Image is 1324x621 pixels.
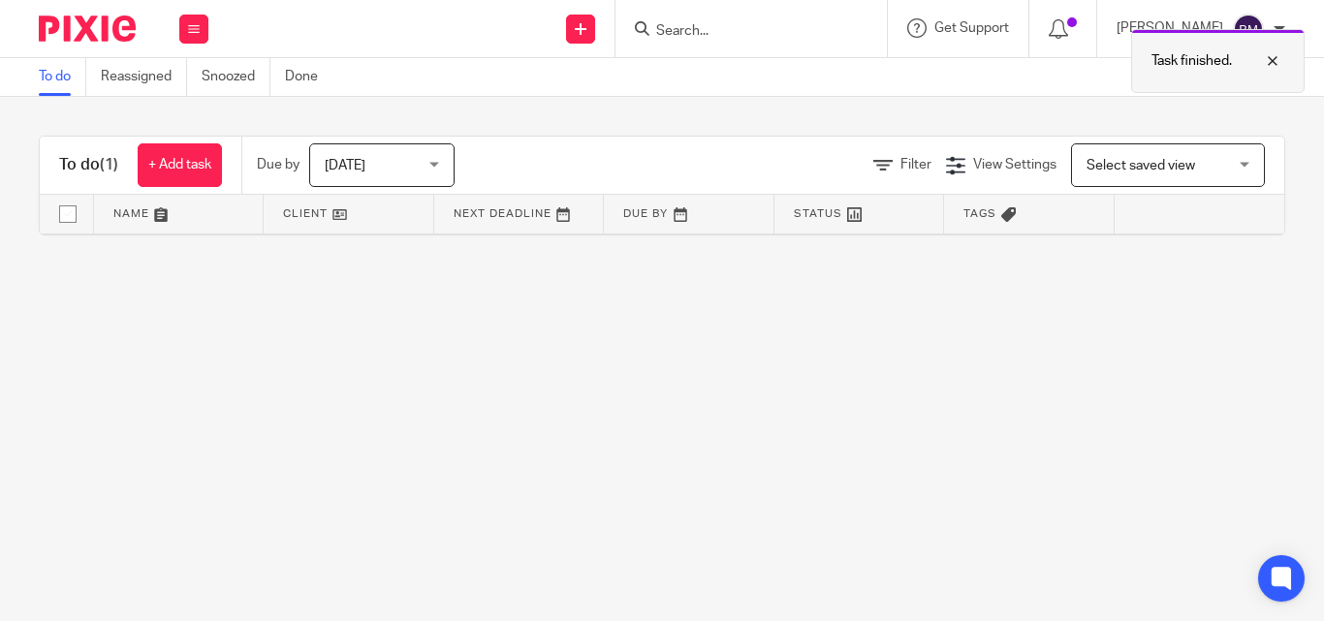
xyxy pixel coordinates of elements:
a: Reassigned [101,58,187,96]
p: Due by [257,155,299,174]
span: Filter [900,158,931,171]
span: Select saved view [1087,159,1195,172]
h1: To do [59,155,118,175]
img: Pixie [39,16,136,42]
p: Task finished. [1151,51,1232,71]
a: To do [39,58,86,96]
input: Search [654,23,829,41]
a: Snoozed [202,58,270,96]
span: View Settings [973,158,1056,171]
span: [DATE] [325,159,365,172]
a: + Add task [138,143,222,187]
span: (1) [100,157,118,172]
img: svg%3E [1233,14,1264,45]
a: Done [285,58,332,96]
span: Tags [963,208,996,219]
